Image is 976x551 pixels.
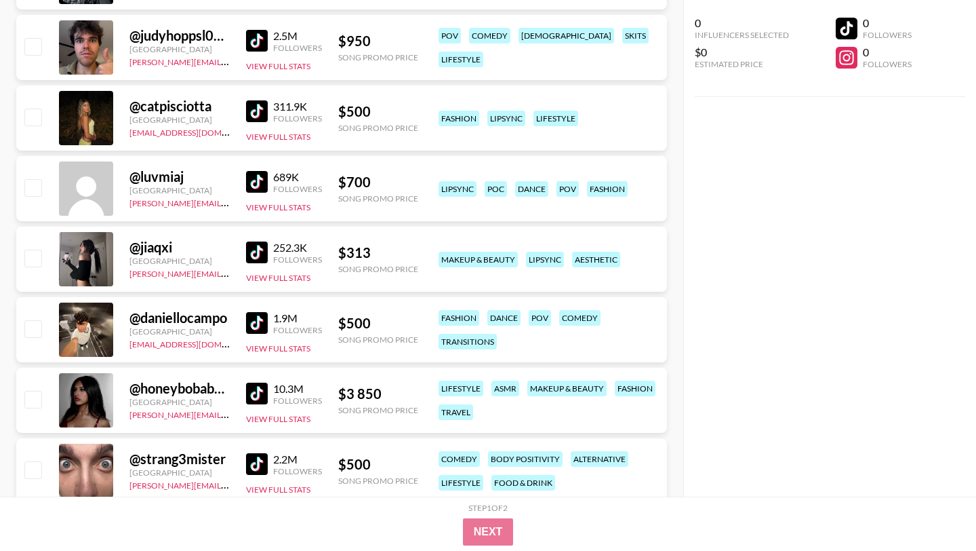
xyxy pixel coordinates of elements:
div: $ 313 [338,244,418,261]
div: transitions [439,334,497,349]
div: fashion [439,310,479,326]
div: $ 3 850 [338,385,418,402]
button: View Full Stats [246,484,310,495]
div: skits [622,28,649,43]
div: [GEOGRAPHIC_DATA] [129,397,230,407]
div: Song Promo Price [338,52,418,62]
div: @ honeybobabear [129,380,230,397]
div: Song Promo Price [338,264,418,274]
div: [GEOGRAPHIC_DATA] [129,326,230,337]
div: Followers [273,184,322,194]
div: food & drink [491,475,555,491]
div: Song Promo Price [338,405,418,415]
div: comedy [559,310,601,326]
img: TikTok [246,312,268,334]
div: Followers [273,254,322,265]
img: TikTok [246,171,268,193]
a: [PERSON_NAME][EMAIL_ADDRESS][PERSON_NAME][DOMAIN_NAME] [129,478,394,491]
img: TikTok [246,453,268,475]
div: pov [556,181,579,197]
div: 2.5M [273,29,322,43]
div: [GEOGRAPHIC_DATA] [129,115,230,125]
div: lipsync [526,252,564,267]
div: @ catpisciotta [129,98,230,115]
div: lifestyle [439,475,483,491]
div: @ daniellocampo [129,309,230,326]
div: 0 [695,16,789,30]
button: View Full Stats [246,202,310,212]
div: Followers [273,325,322,335]
div: Song Promo Price [338,335,418,345]
div: @ strang3mister [129,451,230,468]
div: Step 1 of 2 [468,503,508,513]
button: View Full Stats [246,132,310,142]
div: pov [439,28,461,43]
div: 311.9K [273,100,322,113]
button: View Full Stats [246,414,310,424]
div: [GEOGRAPHIC_DATA] [129,185,230,195]
div: body positivity [488,451,563,467]
div: aesthetic [572,252,620,267]
div: 252.3K [273,241,322,254]
div: Song Promo Price [338,123,418,133]
div: 0 [863,45,912,59]
a: [PERSON_NAME][EMAIL_ADDRESS][DOMAIN_NAME] [129,54,330,67]
div: [DEMOGRAPHIC_DATA] [518,28,614,43]
button: View Full Stats [246,273,310,283]
a: [EMAIL_ADDRESS][DOMAIN_NAME] [129,125,266,138]
div: comedy [439,451,480,467]
div: fashion [587,181,628,197]
img: TikTok [246,30,268,52]
img: TikTok [246,242,268,263]
div: @ luvmiaj [129,168,230,185]
div: $ 500 [338,315,418,332]
div: $ 950 [338,33,418,50]
div: Song Promo Price [338,476,418,486]
div: poc [485,181,507,197]
div: [GEOGRAPHIC_DATA] [129,256,230,266]
div: 689K [273,170,322,184]
a: [PERSON_NAME][EMAIL_ADDRESS][DOMAIN_NAME] [129,195,330,208]
div: Followers [273,396,322,406]
img: TikTok [246,100,268,122]
div: $0 [695,45,789,59]
div: lipsync [439,181,476,197]
div: makeup & beauty [439,252,518,267]
div: [GEOGRAPHIC_DATA] [129,44,230,54]
div: lifestyle [439,52,483,67]
a: [PERSON_NAME][EMAIL_ADDRESS][DOMAIN_NAME] [129,407,330,420]
div: asmr [491,381,519,396]
div: fashion [439,111,479,126]
div: 1.9M [273,311,322,325]
div: dance [487,310,521,326]
div: @ judyhoppsl0vr69 [129,27,230,44]
div: 2.2M [273,453,322,466]
div: $ 500 [338,103,418,120]
iframe: Drift Widget Chat Controller [908,483,960,535]
div: Song Promo Price [338,193,418,204]
div: Followers [273,466,322,476]
div: Followers [273,43,322,53]
div: [GEOGRAPHIC_DATA] [129,468,230,478]
div: alternative [571,451,628,467]
div: Followers [863,30,912,40]
button: View Full Stats [246,343,310,354]
div: makeup & beauty [527,381,607,396]
button: Next [463,518,514,546]
div: lifestyle [439,381,483,396]
a: [EMAIL_ADDRESS][DOMAIN_NAME] [129,337,266,349]
a: [PERSON_NAME][EMAIL_ADDRESS][DOMAIN_NAME] [129,266,330,279]
div: Followers [273,113,322,123]
img: TikTok [246,383,268,404]
div: 10.3M [273,382,322,396]
div: Estimated Price [695,59,789,69]
div: $ 500 [338,456,418,473]
div: @ jiaqxi [129,239,230,256]
div: lifestyle [533,111,578,126]
div: $ 700 [338,174,418,191]
div: lipsync [487,111,525,126]
div: pov [529,310,551,326]
div: travel [439,404,473,420]
div: comedy [469,28,510,43]
button: View Full Stats [246,61,310,71]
